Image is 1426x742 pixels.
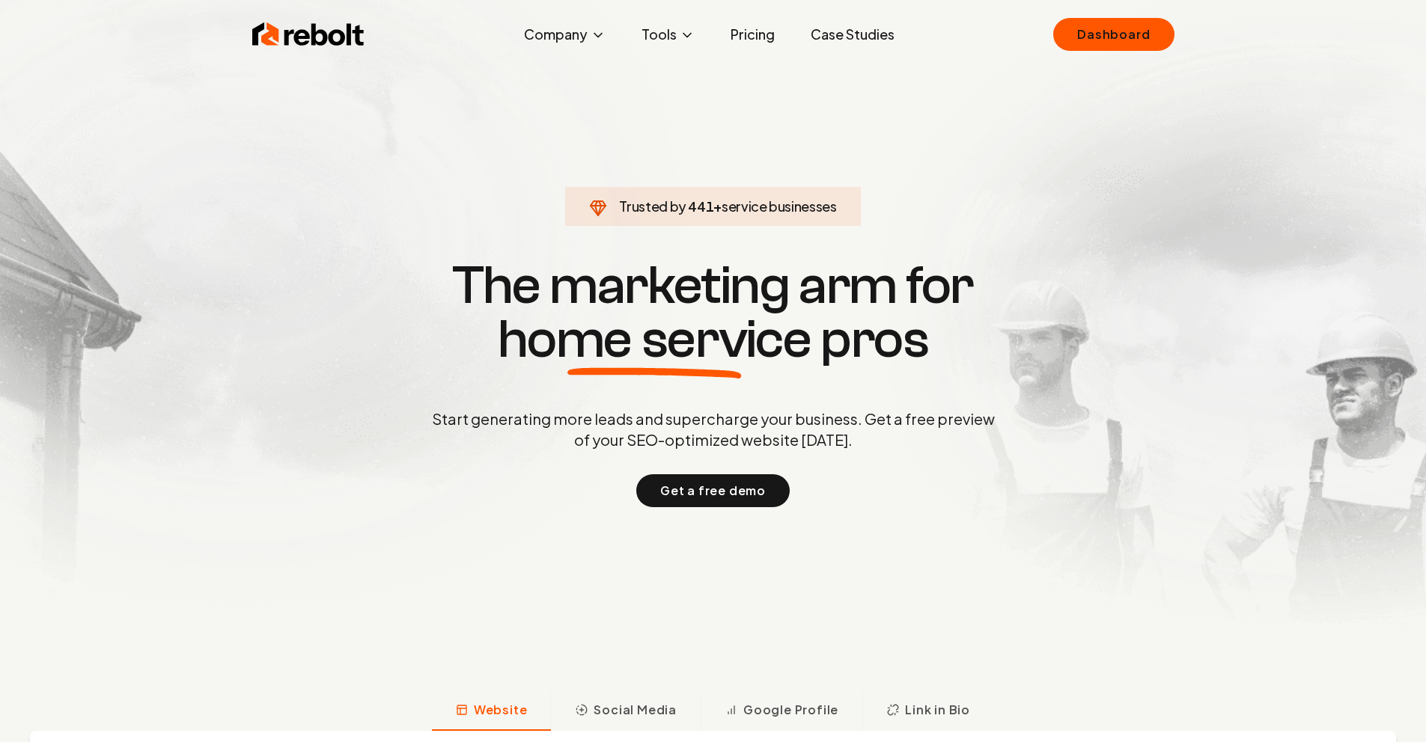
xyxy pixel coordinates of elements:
[743,701,838,719] span: Google Profile
[688,196,713,217] span: 441
[701,692,862,731] button: Google Profile
[551,692,701,731] button: Social Media
[630,19,707,49] button: Tools
[862,692,994,731] button: Link in Bio
[722,197,837,215] span: service businesses
[252,19,365,49] img: Rebolt Logo
[432,692,552,731] button: Website
[474,701,528,719] span: Website
[719,19,787,49] a: Pricing
[619,197,686,215] span: Trusted by
[713,197,722,215] span: +
[512,19,618,49] button: Company
[636,474,790,507] button: Get a free demo
[429,408,998,450] p: Start generating more leads and supercharge your business. Get a free preview of your SEO-optimiz...
[498,313,811,367] span: home service
[354,259,1073,367] h1: The marketing arm for pros
[799,19,907,49] a: Case Studies
[594,701,677,719] span: Social Media
[905,701,970,719] span: Link in Bio
[1053,18,1174,51] a: Dashboard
